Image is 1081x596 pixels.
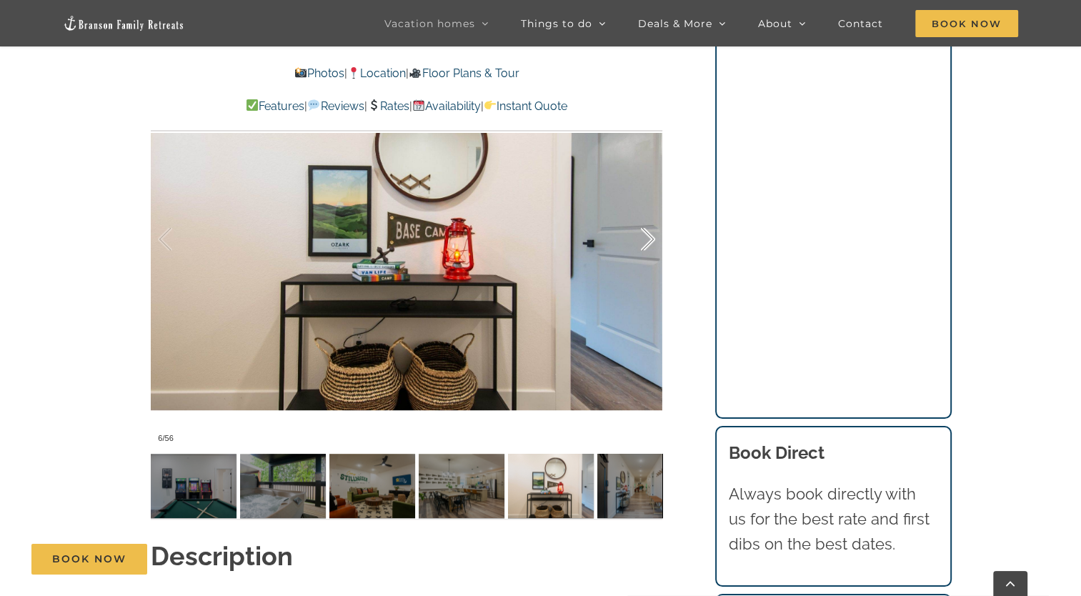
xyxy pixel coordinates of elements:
[638,19,712,29] span: Deals & More
[384,19,475,29] span: Vacation homes
[63,15,184,31] img: Branson Family Retreats Logo
[758,19,792,29] span: About
[246,99,258,111] img: ✅
[151,541,293,571] strong: Description
[246,99,304,113] a: Features
[347,66,406,80] a: Location
[419,454,504,518] img: Camp-Stillwater-at-Table-Rock-Lake-Branson-Family-Retreats-vacation-home-1036-scaled.jpg-nggid041...
[151,64,662,83] p: | |
[915,10,1018,37] span: Book Now
[508,454,594,518] img: Camp-Stillwater-at-Table-Rock-Lake-Branson-Family-Retreats-vacation-home-1006-scaled.jpg-nggid041...
[329,454,415,518] img: Camp-Stillwater-at-Table-Rock-Lake-Branson-Family-Retreats-vacation-home-1016-TV-scaled.jpg-nggid...
[409,66,519,80] a: Floor Plans & Tour
[412,99,481,113] a: Availability
[484,99,567,113] a: Instant Quote
[294,66,344,80] a: Photos
[348,67,359,79] img: 📍
[521,19,592,29] span: Things to do
[367,99,409,113] a: Rates
[413,99,424,111] img: 📆
[729,482,937,557] p: Always book directly with us for the best rate and first dibs on the best dates.
[597,454,683,518] img: Camp-Stillwater-at-Table-Rock-Lake-Branson-Family-Retreats-vacation-home-1005-scaled.jpg-nggid041...
[308,99,319,111] img: 💬
[52,553,126,565] span: Book Now
[484,99,496,111] img: 👉
[151,97,662,116] p: | | | |
[368,99,379,111] img: 💲
[409,67,421,79] img: 🎥
[151,454,236,518] img: Camp-Stillwater-at-Table-Rock-Lake-Branson-Family-Retreats-vacation-home-1080-scaled.jpg-nggid041...
[295,67,307,79] img: 📸
[729,442,825,463] b: Book Direct
[31,544,147,575] a: Book Now
[838,19,883,29] span: Contact
[240,454,326,518] img: Camp-Stillwater-at-Table-Rock-Lake-Branson-Family-Retreats-vacation-home-1114-scaled.jpg-nggid041...
[307,99,364,113] a: Reviews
